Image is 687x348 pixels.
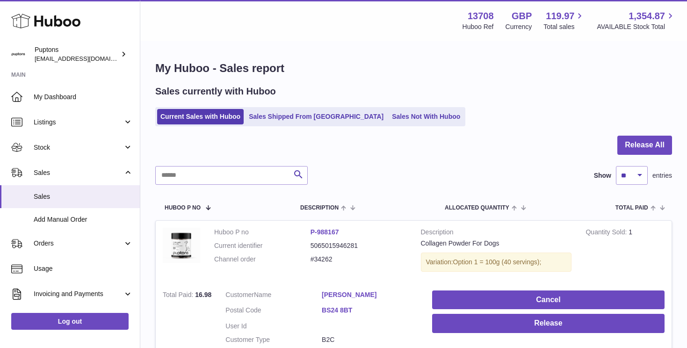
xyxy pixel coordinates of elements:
[512,10,532,22] strong: GBP
[421,253,572,272] div: Variation:
[157,109,244,124] a: Current Sales with Huboo
[311,255,407,264] dd: #34262
[34,264,133,273] span: Usage
[214,228,311,237] dt: Huboo P no
[579,221,672,283] td: 1
[155,85,276,98] h2: Sales currently with Huboo
[652,171,672,180] span: entries
[300,205,339,211] span: Description
[311,241,407,250] dd: 5065015946281
[543,22,585,31] span: Total sales
[615,205,648,211] span: Total paid
[34,290,123,298] span: Invoicing and Payments
[322,335,418,344] dd: B2C
[225,290,322,302] dt: Name
[597,22,676,31] span: AVAILABLE Stock Total
[322,306,418,315] a: BS24 8BT
[35,55,137,62] span: [EMAIL_ADDRESS][DOMAIN_NAME]
[506,22,532,31] div: Currency
[421,239,572,248] div: Collagen Powder For Dogs
[225,335,322,344] dt: Customer Type
[34,93,133,101] span: My Dashboard
[432,314,665,333] button: Release
[35,45,119,63] div: Puptons
[246,109,387,124] a: Sales Shipped From [GEOGRAPHIC_DATA]
[586,228,629,238] strong: Quantity Sold
[322,290,418,299] a: [PERSON_NAME]
[214,241,311,250] dt: Current identifier
[546,10,574,22] span: 119.97
[617,136,672,155] button: Release All
[445,205,509,211] span: ALLOCATED Quantity
[311,228,339,236] a: P-988167
[34,168,123,177] span: Sales
[163,291,195,301] strong: Total Paid
[594,171,611,180] label: Show
[463,22,494,31] div: Huboo Ref
[468,10,494,22] strong: 13708
[165,205,201,211] span: Huboo P no
[389,109,463,124] a: Sales Not With Huboo
[225,322,322,331] dt: User Id
[11,313,129,330] a: Log out
[421,228,572,239] strong: Description
[629,10,665,22] span: 1,354.87
[225,306,322,317] dt: Postal Code
[34,143,123,152] span: Stock
[432,290,665,310] button: Cancel
[214,255,311,264] dt: Channel order
[34,215,133,224] span: Add Manual Order
[155,61,672,76] h1: My Huboo - Sales report
[195,291,211,298] span: 16.98
[11,47,25,61] img: hello@puptons.com
[163,228,200,263] img: TotalPetsCollagenPowderForDogs_5b529217-28cd-4dc2-aae1-fba32fe89d8f.jpg
[597,10,676,31] a: 1,354.87 AVAILABLE Stock Total
[34,118,123,127] span: Listings
[453,258,542,266] span: Option 1 = 100g (40 servings);
[543,10,585,31] a: 119.97 Total sales
[225,291,254,298] span: Customer
[34,239,123,248] span: Orders
[34,192,133,201] span: Sales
